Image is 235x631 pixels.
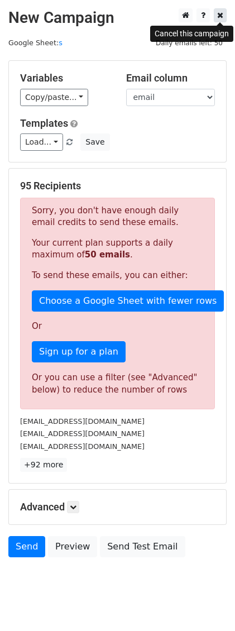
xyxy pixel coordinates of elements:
[8,8,227,27] h2: New Campaign
[152,39,227,47] a: Daily emails left: 50
[150,26,233,42] div: Cancel this campaign
[8,39,63,47] small: Google Sheet:
[80,133,109,151] button: Save
[32,371,203,396] div: Or you can use a filter (see "Advanced" below) to reduce the number of rows
[8,536,45,557] a: Send
[20,442,145,451] small: [EMAIL_ADDRESS][DOMAIN_NAME]
[32,321,203,332] p: Or
[20,117,68,129] a: Templates
[32,237,203,261] p: Your current plan supports a daily maximum of .
[32,341,126,362] a: Sign up for a plan
[179,577,235,631] iframe: Chat Widget
[48,536,97,557] a: Preview
[20,72,109,84] h5: Variables
[126,72,215,84] h5: Email column
[32,270,203,281] p: To send these emails, you can either:
[59,39,63,47] a: s
[32,205,203,228] p: Sorry, you don't have enough daily email credits to send these emails.
[100,536,185,557] a: Send Test Email
[20,180,215,192] h5: 95 Recipients
[20,417,145,426] small: [EMAIL_ADDRESS][DOMAIN_NAME]
[20,89,88,106] a: Copy/paste...
[20,501,215,513] h5: Advanced
[20,133,63,151] a: Load...
[20,458,67,472] a: +92 more
[32,290,224,312] a: Choose a Google Sheet with fewer rows
[85,250,130,260] strong: 50 emails
[20,429,145,438] small: [EMAIL_ADDRESS][DOMAIN_NAME]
